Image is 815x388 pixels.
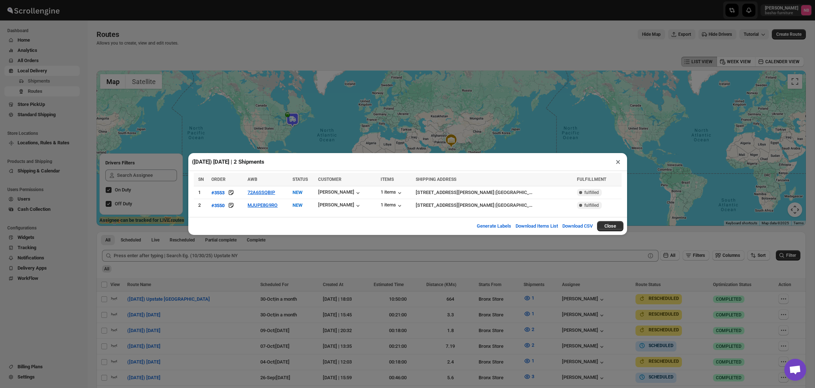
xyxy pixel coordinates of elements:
[416,202,494,209] div: [STREET_ADDRESS][PERSON_NAME]
[381,177,394,182] span: ITEMS
[211,189,224,196] button: #3553
[248,177,257,182] span: AWB
[381,202,403,209] button: 1 items
[416,177,456,182] span: SHIPPING ADDRESS
[318,189,362,197] button: [PERSON_NAME]
[318,202,362,209] button: [PERSON_NAME]
[416,202,573,209] div: |
[318,177,342,182] span: CUSTOMER
[192,158,264,166] h2: ([DATE]) [DATE] | 2 Shipments
[211,177,226,182] span: ORDER
[416,189,573,196] div: |
[194,199,210,212] td: 2
[211,203,224,208] div: #3550
[416,189,494,196] div: [STREET_ADDRESS][PERSON_NAME]
[381,189,403,197] button: 1 items
[496,189,535,196] div: [GEOGRAPHIC_DATA]
[211,190,224,195] div: #3553
[248,190,275,195] button: 72A6SSQBIP
[558,219,597,233] button: Download CSV
[511,219,562,233] button: Download Items List
[293,177,308,182] span: STATUS
[784,359,806,381] div: Open chat
[584,202,599,208] span: fulfilled
[613,157,623,167] button: ×
[293,190,302,195] span: NEW
[248,202,278,208] button: MJUPE8G9RO
[293,202,302,208] span: NEW
[198,177,204,182] span: SN
[194,186,210,199] td: 1
[577,177,606,182] span: FULFILLMENT
[496,202,535,209] div: [GEOGRAPHIC_DATA]
[584,190,599,195] span: fulfilled
[211,202,224,209] button: #3550
[472,219,516,233] button: Generate Labels
[597,221,623,231] button: Close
